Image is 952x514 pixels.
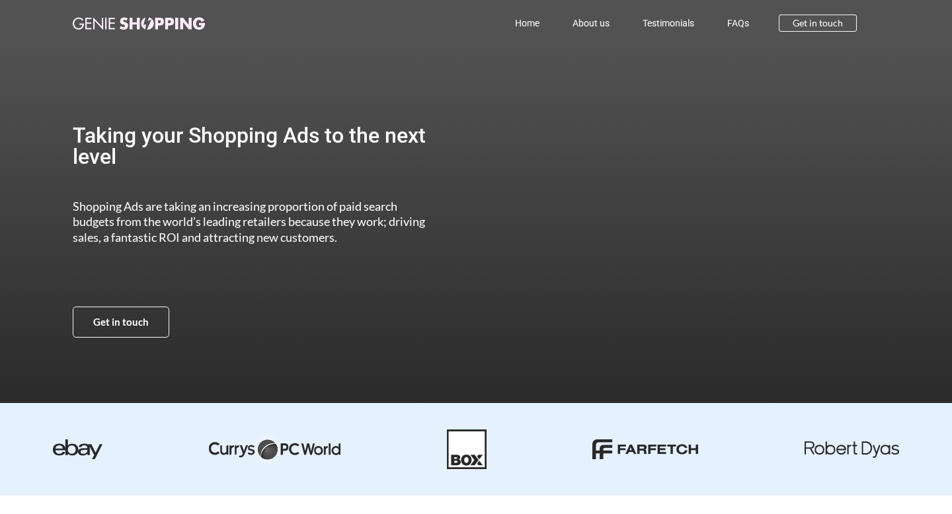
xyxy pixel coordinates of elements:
[447,429,487,469] img: Box-01
[73,17,205,30] img: genie-shopping-logo
[779,15,857,32] a: Get in touch
[793,18,843,28] span: Get in touch
[592,439,698,459] img: farfetch-01
[805,441,899,458] img: robert dyas
[263,8,766,38] nav: Menu
[711,8,766,38] a: FAQs
[73,199,425,244] span: Shopping Ads are taking an increasing proportion of paid search budgets from the world’s leading ...
[93,317,149,327] span: Get in touch
[73,307,169,338] a: Get in touch
[53,439,102,459] img: ebay-dark
[73,125,438,167] h2: Taking your Shopping Ads to the next level
[626,8,711,38] a: Testimonials
[556,8,626,38] a: About us
[498,8,556,38] a: Home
